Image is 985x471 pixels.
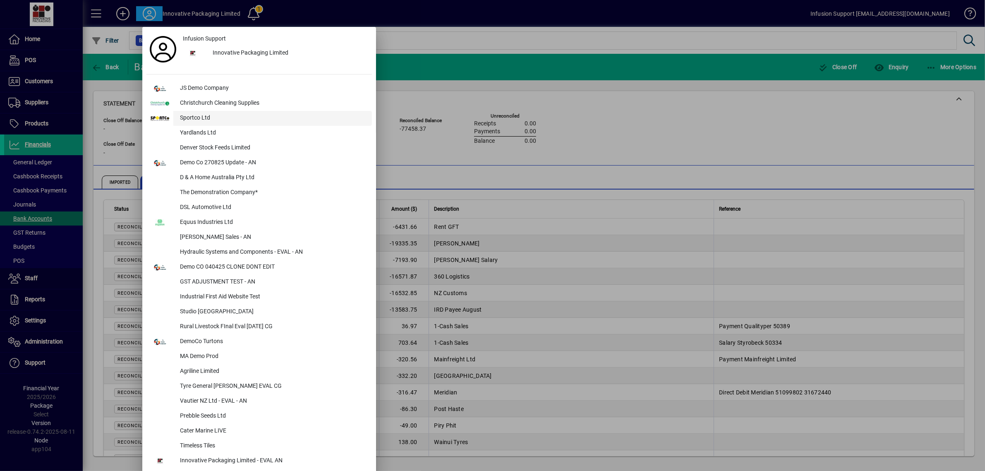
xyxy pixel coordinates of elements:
[180,31,372,46] a: Infusion Support
[173,424,372,439] div: Cater Marine LIVE
[146,334,372,349] button: DemoCo Turtons
[146,96,372,111] button: Christchurch Cleaning Supplies
[146,111,372,126] button: Sportco Ltd
[146,215,372,230] button: Equus Industries Ltd
[146,185,372,200] button: The Demonstration Company*
[173,394,372,409] div: Vautier NZ Ltd - EVAL - AN
[146,290,372,305] button: Industrial First Aid Website Test
[173,364,372,379] div: Agriline Limited
[173,156,372,171] div: Demo Co 270825 Update - AN
[146,171,372,185] button: D & A Home Australia Pty Ltd
[173,260,372,275] div: Demo CO 040425 CLONE DONT EDIT
[146,424,372,439] button: Cater Marine LIVE
[173,126,372,141] div: Yardlands Ltd
[173,379,372,394] div: Tyre General [PERSON_NAME] EVAL CG
[173,334,372,349] div: DemoCo Turtons
[146,81,372,96] button: JS Demo Company
[146,126,372,141] button: Yardlands Ltd
[146,409,372,424] button: Prebble Seeds Ltd
[146,305,372,320] button: Studio [GEOGRAPHIC_DATA]
[146,320,372,334] button: Rural Livestock FInal Eval [DATE] CG
[146,42,180,57] a: Profile
[173,409,372,424] div: Prebble Seeds Ltd
[173,215,372,230] div: Equus Industries Ltd
[173,439,372,454] div: Timeless Tiles
[173,230,372,245] div: [PERSON_NAME] Sales - AN
[146,364,372,379] button: Agriline Limited
[173,320,372,334] div: Rural Livestock FInal Eval [DATE] CG
[173,200,372,215] div: DSL Automotive Ltd
[146,439,372,454] button: Timeless Tiles
[173,349,372,364] div: MA Demo Prod
[173,275,372,290] div: GST ADJUSTMENT TEST - AN
[206,46,372,61] div: Innovative Packaging Limited
[173,245,372,260] div: Hydraulic Systems and Components - EVAL - AN
[173,141,372,156] div: Denver Stock Feeds Limited
[146,260,372,275] button: Demo CO 040425 CLONE DONT EDIT
[146,156,372,171] button: Demo Co 270825 Update - AN
[146,379,372,394] button: Tyre General [PERSON_NAME] EVAL CG
[173,171,372,185] div: D & A Home Australia Pty Ltd
[173,96,372,111] div: Christchurch Cleaning Supplies
[146,141,372,156] button: Denver Stock Feeds Limited
[146,275,372,290] button: GST ADJUSTMENT TEST - AN
[173,111,372,126] div: Sportco Ltd
[173,290,372,305] div: Industrial First Aid Website Test
[146,454,372,469] button: Innovative Packaging Limited - EVAL AN
[173,454,372,469] div: Innovative Packaging Limited - EVAL AN
[180,46,372,61] button: Innovative Packaging Limited
[146,394,372,409] button: Vautier NZ Ltd - EVAL - AN
[146,245,372,260] button: Hydraulic Systems and Components - EVAL - AN
[183,34,226,43] span: Infusion Support
[146,349,372,364] button: MA Demo Prod
[146,230,372,245] button: [PERSON_NAME] Sales - AN
[146,200,372,215] button: DSL Automotive Ltd
[173,81,372,96] div: JS Demo Company
[173,305,372,320] div: Studio [GEOGRAPHIC_DATA]
[173,185,372,200] div: The Demonstration Company*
